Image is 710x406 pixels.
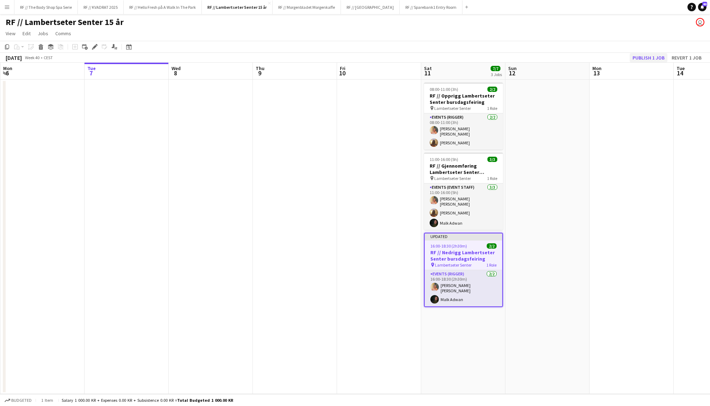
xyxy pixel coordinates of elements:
button: RF // The Body Shop Spa Serie [14,0,78,14]
span: 11:00-16:00 (5h) [430,157,458,162]
span: 11 [423,69,432,77]
span: Wed [172,65,181,71]
a: Comms [52,29,74,38]
app-job-card: 11:00-16:00 (5h)3/3RF // Gjennomføring Lambertseter Senter bursdagsfeiring Lambertseter Senter1 R... [424,152,503,230]
span: Tue [87,65,96,71]
h3: RF // Nedrigg Lambertseter Senter bursdagsfeiring [425,249,502,262]
app-user-avatar: Marit Holvik [696,18,704,26]
span: 6 [2,69,12,77]
app-card-role: Events (Rigger)2/208:00-11:00 (3h)[PERSON_NAME] [PERSON_NAME][PERSON_NAME] [424,113,503,150]
span: Mon [3,65,12,71]
h3: RF // Opprigg Lambertseter Senter bursdagsfeiring [424,93,503,105]
span: Sat [424,65,432,71]
button: Publish 1 job [630,53,667,62]
span: View [6,30,15,37]
span: 10 [339,69,345,77]
h3: RF // Gjennomføring Lambertseter Senter bursdagsfeiring [424,163,503,175]
span: 1 Role [486,262,497,268]
a: Edit [20,29,33,38]
span: Sun [508,65,517,71]
span: 1 item [39,398,56,403]
app-card-role: Events (Rigger)2/216:00-18:30 (2h30m)[PERSON_NAME] [PERSON_NAME]Malk Adwan [425,270,502,306]
span: 7 [86,69,96,77]
span: 13 [591,69,602,77]
button: RF // KVADRAT 2025 [78,0,124,14]
div: 3 Jobs [491,72,502,77]
button: RF // [GEOGRAPHIC_DATA] [341,0,400,14]
app-job-card: Updated16:00-18:30 (2h30m)2/2RF // Nedrigg Lambertseter Senter bursdagsfeiring Lambertseter Sente... [424,233,503,307]
button: RF // Hello Fresh på A Walk In The Park [124,0,202,14]
span: Lambertseter Senter [434,106,471,111]
span: Fri [340,65,345,71]
span: 08:00-11:00 (3h) [430,87,458,92]
span: 1 Role [487,176,497,181]
span: Tue [677,65,685,71]
span: 3/3 [487,157,497,162]
span: 16:00-18:30 (2h30m) [430,243,467,249]
span: Week 40 [23,55,41,60]
span: 8 [170,69,181,77]
span: 9 [255,69,264,77]
app-card-role: Events (Event Staff)3/311:00-16:00 (5h)[PERSON_NAME] [PERSON_NAME][PERSON_NAME]Malk Adwan [424,183,503,230]
span: 7/7 [491,66,500,71]
div: Salary 1 000.00 KR + Expenses 0.00 KR + Subsistence 0.00 KR = [62,398,233,403]
span: 40 [702,2,707,6]
span: 2/2 [487,243,497,249]
span: Budgeted [11,398,32,403]
h1: RF // Lambertseter Senter 15 år [6,17,124,27]
button: Budgeted [4,396,33,404]
div: [DATE] [6,54,22,61]
span: Comms [55,30,71,37]
a: View [3,29,18,38]
app-job-card: 08:00-11:00 (3h)2/2RF // Opprigg Lambertseter Senter bursdagsfeiring Lambertseter Senter1 RoleEve... [424,82,503,150]
span: Jobs [38,30,48,37]
button: RF // Lambertseter Senter 15 år [202,0,273,14]
button: RF // Morgenbladet Morgenkaffe [273,0,341,14]
span: Mon [592,65,602,71]
span: 14 [675,69,685,77]
span: Lambertseter Senter [434,176,471,181]
div: CEST [44,55,53,60]
span: 2/2 [487,87,497,92]
button: RF // Sparebank1 Entry Room [400,0,462,14]
span: 12 [507,69,517,77]
div: Updated [425,233,502,239]
button: Revert 1 job [669,53,704,62]
span: 1 Role [487,106,497,111]
span: Total Budgeted 1 000.00 KR [177,398,233,403]
span: Lambertseter Senter [435,262,472,268]
a: 40 [698,3,706,11]
a: Jobs [35,29,51,38]
span: Edit [23,30,31,37]
span: Thu [256,65,264,71]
